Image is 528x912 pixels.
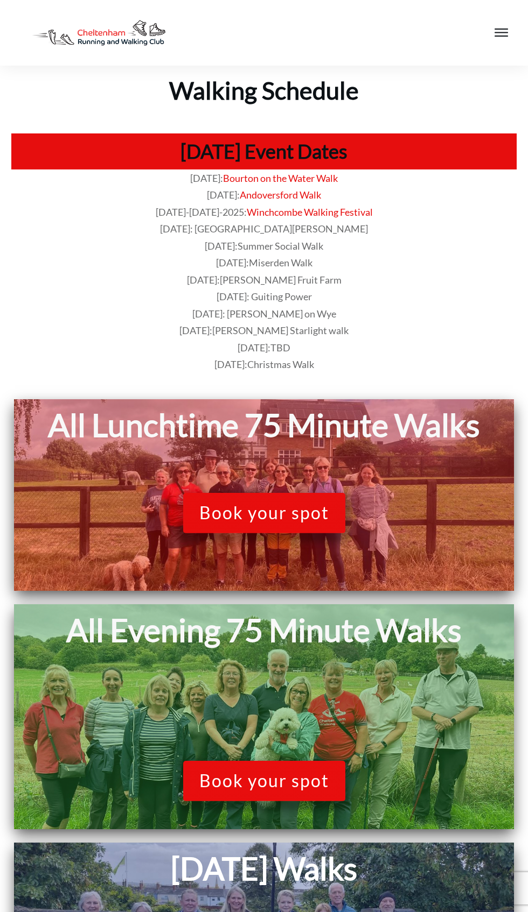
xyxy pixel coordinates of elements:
[19,848,509,888] h1: [DATE] Walks
[220,274,342,286] span: [PERSON_NAME] Fruit Farm
[217,291,312,302] span: [DATE]: Guiting Power
[238,342,290,354] span: [DATE]:
[223,172,338,184] a: Bourton on the Water Walk
[190,172,223,184] span: [DATE]:
[183,761,345,801] a: Book your spot
[192,308,336,320] span: [DATE]: [PERSON_NAME] on Wye
[187,274,342,286] span: [DATE]:
[214,358,314,370] span: [DATE]:
[6,67,522,107] h1: Walking Schedule
[216,257,312,268] span: [DATE]:
[238,240,323,252] span: Summer Social Walk
[247,206,373,218] a: Winchcombe Walking Festival
[183,493,345,533] a: Book your spot
[249,257,312,268] span: Miserden Walk
[199,503,329,523] span: Book your spot
[160,223,368,235] span: [DATE]: [GEOGRAPHIC_DATA][PERSON_NAME]
[212,324,349,336] span: [PERSON_NAME] Starlight walk
[205,240,323,252] span: [DATE]:
[156,206,247,218] span: [DATE]-[DATE]-2025:
[240,189,321,201] a: Andoversford Walk
[247,358,314,370] span: Christmas Walk
[270,342,290,354] span: TBD
[19,405,509,446] h1: All Lunchtime 75 Minute Walks
[179,324,349,336] span: [DATE]:
[199,770,329,791] span: Book your spot
[22,11,176,55] img: Decathlon
[19,610,509,651] h1: All Evening 75 Minute Walks
[207,189,240,201] span: [DATE]:
[17,139,511,164] h1: [DATE] Event Dates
